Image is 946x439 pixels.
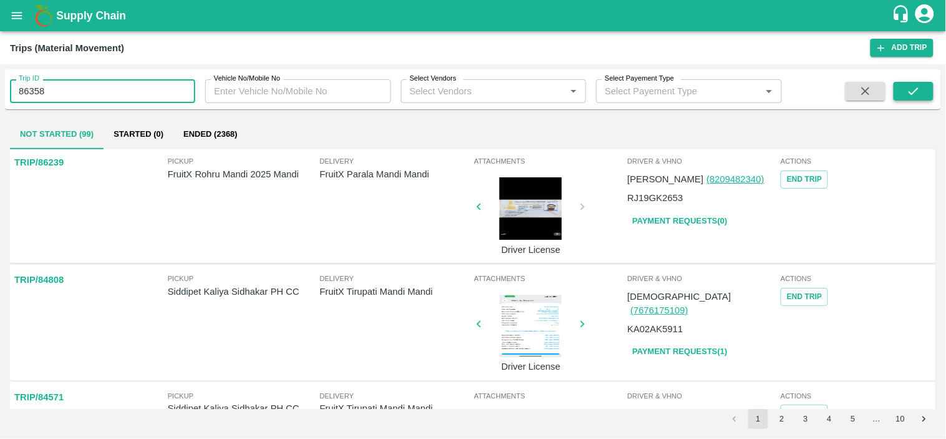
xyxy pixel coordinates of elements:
div: account of current user [914,2,936,29]
input: Select Payement Type [600,83,757,99]
a: Payment Requests(0) [627,210,732,232]
p: Driver License [484,360,577,373]
button: open drawer [2,1,31,30]
a: Add Trip [871,39,934,57]
span: Pickup [168,273,320,284]
button: page 1 [748,409,768,429]
span: Delivery [320,155,472,167]
p: FruitX Rohru Mandi 2025 Mandi [168,167,320,181]
button: Go to page 3 [796,409,816,429]
button: Go to page 10 [890,409,910,429]
div: … [867,413,887,425]
span: Actions [781,273,932,284]
button: Ended (2368) [173,119,248,149]
a: Payment Requests(1) [627,341,732,363]
label: Select Payement Type [605,74,674,84]
span: Driver & VHNo [627,390,778,402]
div: Trips (Material Movement) [10,40,124,56]
span: Actions [781,155,932,167]
button: Go to next page [914,409,934,429]
img: logo [31,3,56,28]
p: TRIP/84808 [14,273,64,287]
span: [PERSON_NAME] [627,174,703,184]
nav: pagination navigation [723,409,936,429]
p: FruitX Parala Mandi Mandi [320,167,472,181]
a: Supply Chain [56,7,892,24]
p: Driver License [484,243,577,257]
div: customer-support [892,4,914,27]
p: FruitX Tirupati Mandi Mandi [320,285,472,298]
label: Trip ID [19,74,39,84]
span: Attachments [474,273,625,284]
button: Tracking Url [781,288,828,306]
button: Open [566,83,582,99]
button: Not Started (99) [10,119,104,149]
button: Started (0) [104,119,173,149]
span: Actions [781,390,932,402]
input: Enter Trip ID [10,79,195,103]
b: Supply Chain [56,9,126,22]
span: Attachments [474,390,625,402]
button: Open [761,83,777,99]
span: Pickup [168,155,320,167]
span: Delivery [320,273,472,284]
p: RJ19GK2653 [627,191,683,205]
p: TRIP/86239 [14,155,64,169]
button: Go to page 4 [819,409,839,429]
a: (7676175109) [630,305,688,315]
p: FruitX Tirupati Mandi Mandi [320,402,472,415]
button: Tracking Url [781,170,828,189]
button: Go to page 2 [772,409,792,429]
label: Vehicle No/Mobile No [214,74,280,84]
span: Pickup [168,390,320,402]
input: Enter Vehicle No/Mobile No [205,79,390,103]
span: Driver & VHNo [627,155,778,167]
button: Tracking Url [781,405,828,423]
label: Select Vendors [410,74,456,84]
input: Select Vendors [405,83,562,99]
span: [DEMOGRAPHIC_DATA] [627,292,731,302]
a: (8209482340) [707,174,764,184]
p: KA02AK5911 [627,322,683,336]
button: Go to page 5 [843,409,863,429]
span: Attachments [474,155,625,167]
p: Siddipet Kaliya Sidhakar PH CC [168,402,320,415]
span: Delivery [320,390,472,402]
p: TRIP/84571 [14,390,64,404]
span: Driver & VHNo [627,273,778,284]
p: Siddipet Kaliya Sidhakar PH CC [168,285,320,298]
